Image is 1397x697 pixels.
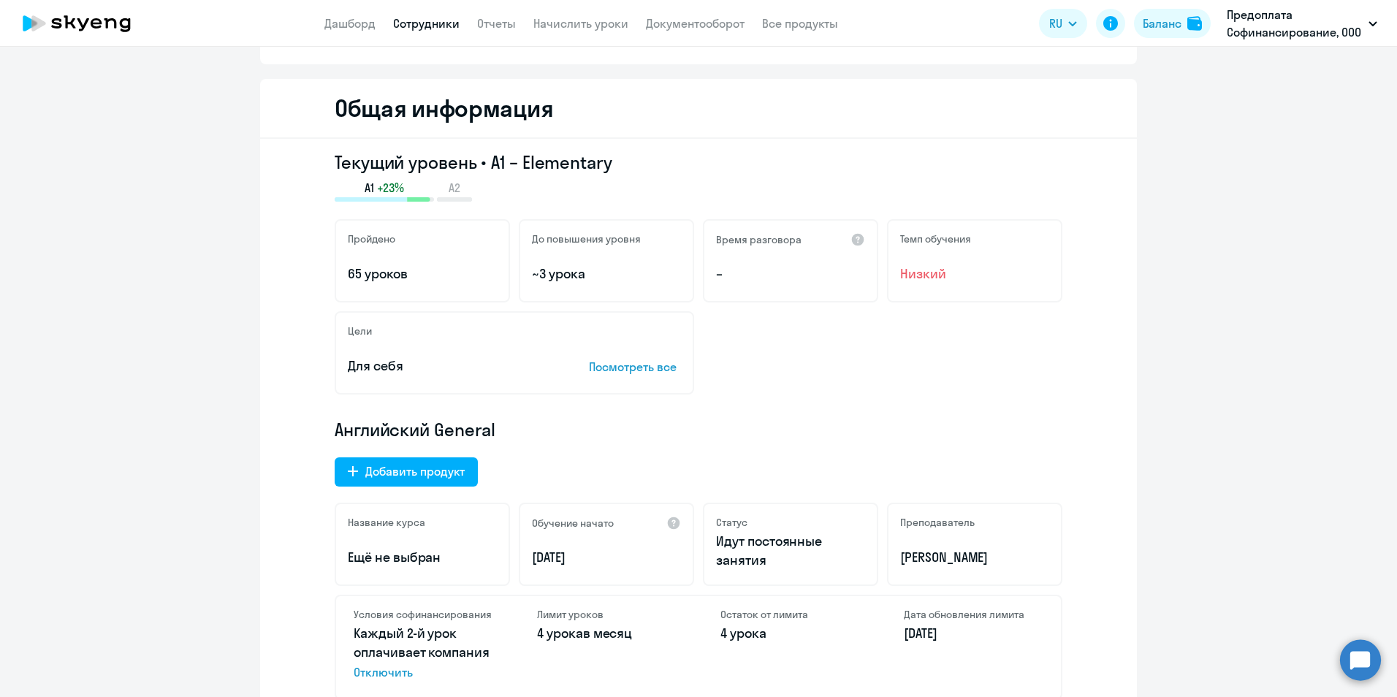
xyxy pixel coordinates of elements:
[1187,16,1202,31] img: balance
[477,16,516,31] a: Отчеты
[646,16,745,31] a: Документооборот
[716,264,865,283] p: –
[900,548,1049,567] p: [PERSON_NAME]
[348,357,544,376] p: Для себя
[335,151,1062,174] h3: Текущий уровень • A1 – Elementary
[904,608,1043,621] h4: Дата обновления лимита
[537,608,677,621] h4: Лимит уроков
[900,516,975,529] h5: Преподаватель
[393,16,460,31] a: Сотрудники
[716,233,802,246] h5: Время разговора
[365,462,465,480] div: Добавить продукт
[1227,6,1363,41] p: Предоплата Софинансирование, ООО "ХАЯТ КИМЬЯ"
[348,324,372,338] h5: Цели
[1219,6,1385,41] button: Предоплата Софинансирование, ООО "ХАЯТ КИМЬЯ"
[348,264,497,283] p: 65 уроков
[533,16,628,31] a: Начислить уроки
[900,264,1049,283] span: Низкий
[532,548,681,567] p: [DATE]
[335,418,495,441] span: Английский General
[354,608,493,621] h4: Условия софинансирования
[348,232,395,245] h5: Пройдено
[720,608,860,621] h4: Остаток от лимита
[532,232,641,245] h5: До повышения уровня
[365,180,374,196] span: A1
[449,180,460,196] span: A2
[716,516,747,529] h5: Статус
[377,180,404,196] span: +23%
[762,16,838,31] a: Все продукты
[904,624,1043,643] p: [DATE]
[537,625,583,641] span: 4 урока
[324,16,376,31] a: Дашборд
[589,358,681,376] p: Посмотреть все
[354,624,493,681] p: Каждый 2-й урок оплачивает компания
[900,232,971,245] h5: Темп обучения
[1039,9,1087,38] button: RU
[532,264,681,283] p: ~3 урока
[1143,15,1181,32] div: Баланс
[537,624,677,643] p: в месяц
[1134,9,1211,38] button: Балансbalance
[348,548,497,567] p: Ещё не выбран
[532,517,614,530] h5: Обучение начато
[720,625,766,641] span: 4 урока
[335,457,478,487] button: Добавить продукт
[716,532,865,570] p: Идут постоянные занятия
[1049,15,1062,32] span: RU
[354,663,493,681] span: Отключить
[348,516,425,529] h5: Название курса
[335,94,553,123] h2: Общая информация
